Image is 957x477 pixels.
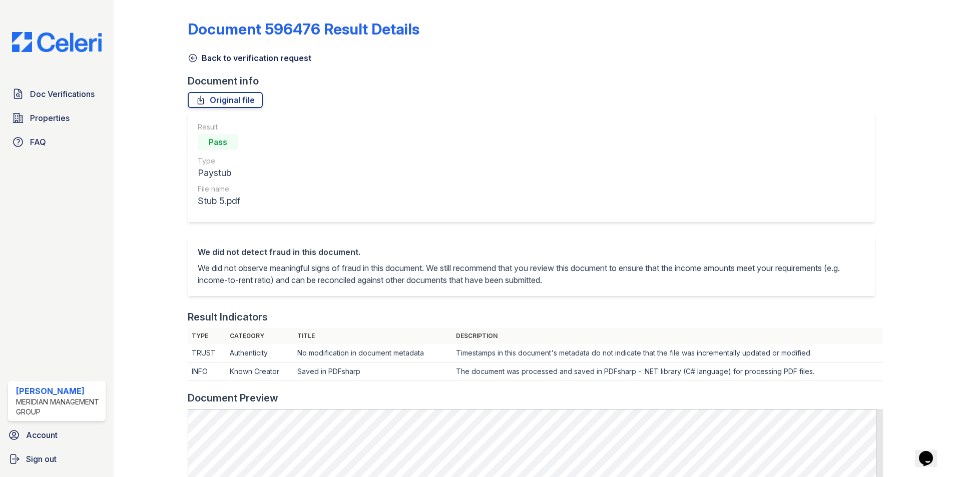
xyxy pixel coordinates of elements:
[198,166,240,180] div: Paystub
[226,362,293,381] td: Known Creator
[188,344,225,362] td: TRUST
[188,362,225,381] td: INFO
[4,425,110,445] a: Account
[198,134,238,150] div: Pass
[188,52,311,64] a: Back to verification request
[30,136,46,148] span: FAQ
[26,429,58,441] span: Account
[188,74,883,88] div: Document info
[452,328,883,344] th: Description
[188,92,263,108] a: Original file
[198,156,240,166] div: Type
[8,84,106,104] a: Doc Verifications
[188,328,225,344] th: Type
[16,397,102,417] div: Meridian Management Group
[198,246,865,258] div: We did not detect fraud in this document.
[188,310,268,324] div: Result Indicators
[293,328,452,344] th: Title
[226,344,293,362] td: Authenticity
[188,391,278,405] div: Document Preview
[293,344,452,362] td: No modification in document metadata
[293,362,452,381] td: Saved in PDFsharp
[16,385,102,397] div: [PERSON_NAME]
[198,194,240,208] div: Stub 5.pdf
[198,262,865,286] p: We did not observe meaningful signs of fraud in this document. We still recommend that you review...
[188,20,419,38] a: Document 596476 Result Details
[4,449,110,469] a: Sign out
[8,132,106,152] a: FAQ
[198,184,240,194] div: File name
[452,344,883,362] td: Timestamps in this document's metadata do not indicate that the file was incrementally updated or...
[4,32,110,52] img: CE_Logo_Blue-a8612792a0a2168367f1c8372b55b34899dd931a85d93a1a3d3e32e68fde9ad4.png
[8,108,106,128] a: Properties
[30,88,95,100] span: Doc Verifications
[226,328,293,344] th: Category
[452,362,883,381] td: The document was processed and saved in PDFsharp - .NET library (C# language) for processing PDF ...
[915,437,947,467] iframe: chat widget
[26,453,57,465] span: Sign out
[198,122,240,132] div: Result
[30,112,70,124] span: Properties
